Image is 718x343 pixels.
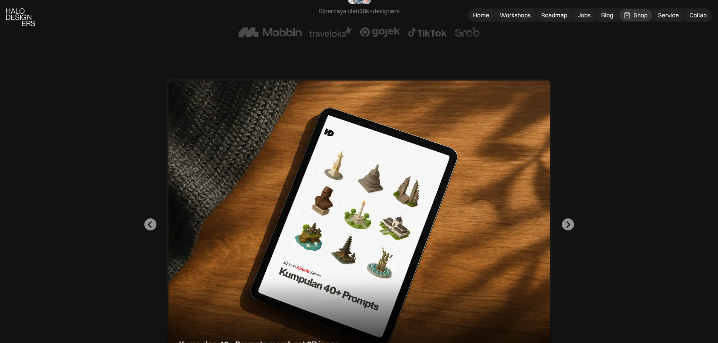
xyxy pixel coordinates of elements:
a: Jobs [573,9,595,21]
div: Jobs [578,11,591,19]
div: Dipercaya oleh designers [318,7,400,15]
span: 50k+ [359,7,373,15]
div: Shop [634,11,648,19]
div: Home [473,11,489,19]
a: Workshops [495,9,535,21]
a: Blog [597,9,618,21]
a: Collab [685,9,711,21]
a: Service [654,9,683,21]
div: Blog [601,11,613,19]
div: Workshops [500,11,531,19]
div: Collab [689,11,707,19]
button: Previous slide [144,218,156,230]
div: Service [658,11,679,19]
a: Shop [619,9,652,21]
div: Roadmap [541,11,567,19]
a: Home [468,9,494,21]
a: Roadmap [537,9,572,21]
button: Go to first slide [562,218,574,230]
